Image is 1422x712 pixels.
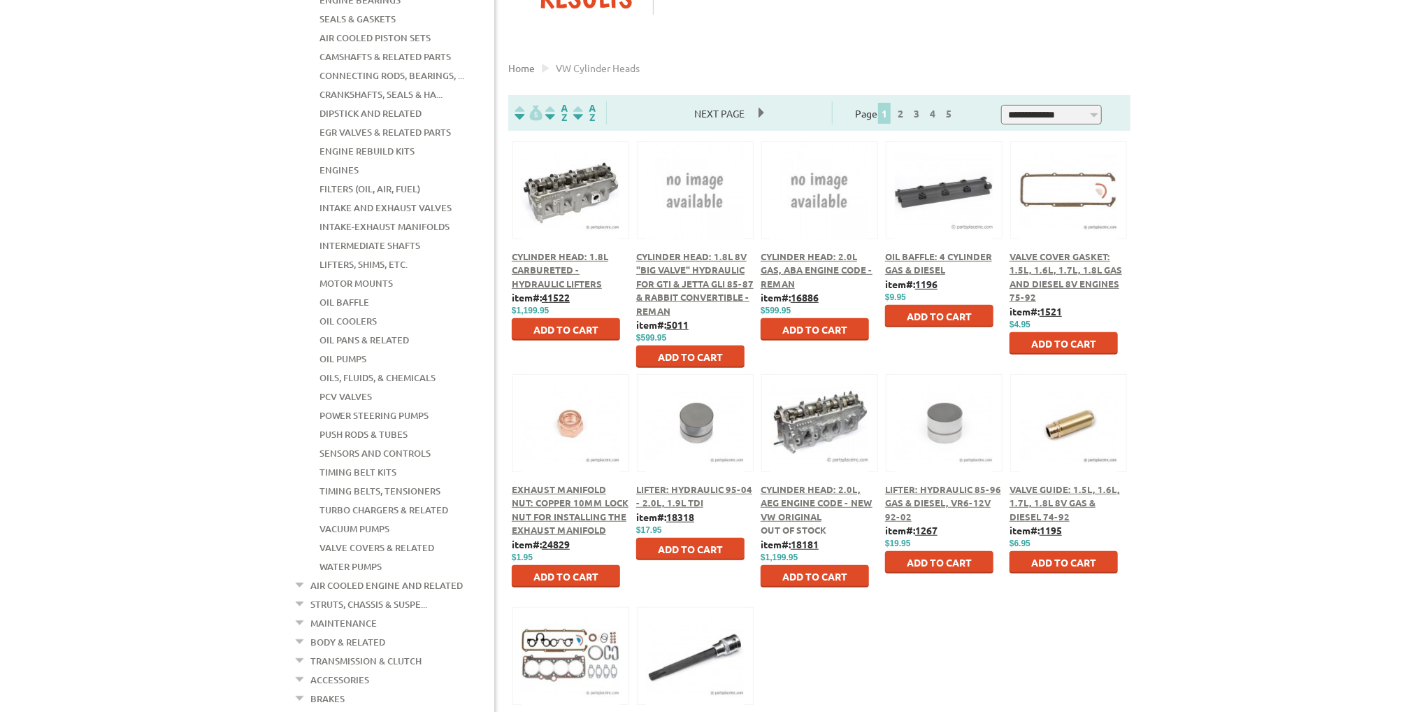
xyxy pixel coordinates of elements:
[658,543,723,555] span: Add to Cart
[319,557,382,576] a: Water Pumps
[319,48,451,66] a: Camshafts & Related Parts
[636,525,662,535] span: $17.95
[512,318,620,341] button: Add to Cart
[310,576,463,594] a: Air Cooled Engine and Related
[319,350,366,368] a: Oil Pumps
[636,333,666,343] span: $599.95
[761,306,791,315] span: $599.95
[319,463,396,481] a: Timing Belt Kits
[666,511,694,523] u: 18318
[319,104,422,122] a: Dipstick and Related
[319,142,415,160] a: Engine Rebuild Kits
[515,105,543,121] img: filterpricelow.svg
[319,85,443,104] a: Crankshafts, Seals & Ha...
[1010,539,1030,548] span: $6.95
[885,483,1001,522] a: Lifter: Hydraulic 85-96 Gas & Diesel, VR6-12V 92-02
[319,331,409,349] a: Oil Pans & Related
[907,310,972,322] span: Add to Cart
[512,291,570,304] b: item#:
[761,553,798,562] span: $1,199.95
[761,483,872,522] a: Cylinder Head: 2.0L, AEG Engine Code - New VW Original
[926,107,939,120] a: 4
[680,107,759,120] a: Next Page
[319,29,431,47] a: Air Cooled Piston Sets
[1010,524,1062,536] b: item#:
[885,250,992,276] a: Oil Baffle: 4 Cylinder Gas & Diesel
[512,483,629,536] a: Exhaust Manifold Nut: Copper 10mm Lock Nut for Installing the Exhaust Manifold
[1010,483,1120,522] a: Valve Guide: 1.5L, 1.6L, 1.7L, 1.8L 8V Gas & Diesel 74-92
[310,614,377,632] a: Maintenance
[636,346,745,368] button: Add to Cart
[636,483,752,509] span: Lifter: Hydraulic 95-04 - 2.0L, 1.9L TDI
[761,538,819,550] b: item#:
[1031,556,1096,569] span: Add to Cart
[1040,524,1062,536] u: 1195
[319,425,408,443] a: Push Rods & Tubes
[636,250,754,317] a: Cylinder Head: 1.8L 8V "big valve" hydraulic for GTI & Jetta GLI 85-87 & Rabbit Convertible - Reman
[319,199,452,217] a: Intake and Exhaust Valves
[761,291,819,304] b: item#:
[915,524,938,536] u: 1267
[310,595,427,613] a: Struts, Chassis & Suspe...
[680,103,759,124] span: Next Page
[761,565,869,588] button: Add to Cart
[319,293,369,311] a: Oil Baffle
[542,291,570,304] u: 41522
[666,318,689,331] u: 5011
[885,305,993,327] button: Add to Cart
[791,538,819,550] u: 18181
[508,62,535,74] a: Home
[319,539,434,557] a: Valve Covers & Related
[512,250,608,290] a: Cylinder Head: 1.8L Carbureted - Hydraulic Lifters
[885,524,938,536] b: item#:
[878,103,891,124] span: 1
[1010,250,1122,304] a: Valve Cover Gasket: 1.5L, 1.6L, 1.7L, 1.8L Gas and Diesel 8V Engines 75-92
[310,652,422,670] a: Transmission & Clutch
[319,387,372,406] a: PCV Valves
[556,62,640,74] span: VW cylinder heads
[533,570,598,583] span: Add to Cart
[636,511,694,523] b: item#:
[1010,332,1118,355] button: Add to Cart
[910,107,923,120] a: 3
[319,218,450,236] a: Intake-Exhaust Manifolds
[885,278,938,290] b: item#:
[310,671,369,689] a: Accessories
[761,250,872,290] a: Cylinder Head: 2.0L Gas, ABA Engine Code - Reman
[310,633,385,651] a: Body & Related
[319,369,436,387] a: Oils, Fluids, & Chemicals
[636,538,745,560] button: Add to Cart
[512,306,549,315] span: $1,199.95
[512,538,570,550] b: item#:
[319,255,408,273] a: Lifters, Shims, Etc.
[319,66,464,85] a: Connecting Rods, Bearings, ...
[512,565,620,588] button: Add to Cart
[658,350,723,363] span: Add to Cart
[761,318,869,341] button: Add to Cart
[319,236,420,255] a: Intermediate Shafts
[319,10,396,28] a: Seals & Gaskets
[310,690,345,708] a: Brakes
[1010,305,1062,318] b: item#:
[570,105,598,121] img: Sort by Sales Rank
[894,107,907,120] a: 2
[543,105,570,121] img: Sort by Headline
[319,520,389,538] a: Vacuum Pumps
[319,161,359,179] a: Engines
[319,406,429,425] a: Power Steering Pumps
[885,551,993,574] button: Add to Cart
[782,323,847,336] span: Add to Cart
[1031,337,1096,350] span: Add to Cart
[942,107,955,120] a: 5
[319,123,451,141] a: EGR Valves & Related Parts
